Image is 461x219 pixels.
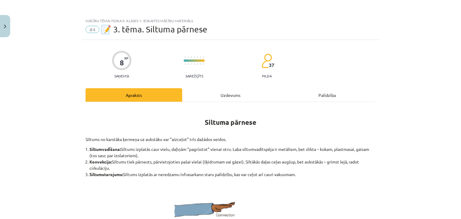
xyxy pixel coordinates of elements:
[205,118,256,127] strong: Siltuma pārnese
[188,63,188,65] img: icon-short-line-57e1e144782c952c97e751825c79c345078a6d821885a25fce030b3d8c18986b.svg
[182,88,279,102] div: Uzdevums
[89,159,375,171] li: Siltums tiek pārnests, pārvietojoties pašai vielai (šķidrumam vai gāzei). Siltākās daļas ceļas au...
[101,24,207,34] span: 📝 3. tēma. Siltuma pārnese
[86,136,375,142] p: Siltums no karstāka ķermeņa uz aukstāku var “aizceļot” trīs dažādos veidos.
[203,63,203,65] img: icon-short-line-57e1e144782c952c97e751825c79c345078a6d821885a25fce030b3d8c18986b.svg
[194,56,194,58] img: icon-short-line-57e1e144782c952c97e751825c79c345078a6d821885a25fce030b3d8c18986b.svg
[89,159,112,164] b: Konvekcija:
[191,56,191,58] img: icon-short-line-57e1e144782c952c97e751825c79c345078a6d821885a25fce030b3d8c18986b.svg
[89,146,375,159] li: Siltums izplatās caur vielu, daļiņām “pagrūstot” vienai otru. Laba siltumvadītspēja ir metāliem, ...
[89,171,375,178] li: Siltums izplatās ar neredzamu infrasarkano staru palīdzību, kas var ceļot arī cauri vakuumam.
[197,56,197,58] img: icon-short-line-57e1e144782c952c97e751825c79c345078a6d821885a25fce030b3d8c18986b.svg
[4,25,6,28] img: icon-close-lesson-0947bae3869378f0d4975bcd49f059093ad1ed9edebbc8119c70593378902aed.svg
[200,63,200,65] img: icon-short-line-57e1e144782c952c97e751825c79c345078a6d821885a25fce030b3d8c18986b.svg
[185,56,185,58] img: icon-short-line-57e1e144782c952c97e751825c79c345078a6d821885a25fce030b3d8c18986b.svg
[262,74,272,78] p: pilda
[89,146,121,152] b: Siltumvadīšana:
[269,62,274,68] span: 37
[261,53,272,68] img: students-c634bb4e5e11cddfef0936a35e636f08e4e9abd3cc4e673bd6f9a4125e45ecb1.svg
[203,56,203,58] img: icon-short-line-57e1e144782c952c97e751825c79c345078a6d821885a25fce030b3d8c18986b.svg
[200,56,200,58] img: icon-short-line-57e1e144782c952c97e751825c79c345078a6d821885a25fce030b3d8c18986b.svg
[188,56,188,58] img: icon-short-line-57e1e144782c952c97e751825c79c345078a6d821885a25fce030b3d8c18986b.svg
[86,88,182,102] div: Apraksts
[89,172,123,177] b: Siltumstarojums:
[185,63,185,65] img: icon-short-line-57e1e144782c952c97e751825c79c345078a6d821885a25fce030b3d8c18986b.svg
[194,63,194,65] img: icon-short-line-57e1e144782c952c97e751825c79c345078a6d821885a25fce030b3d8c18986b.svg
[124,56,128,60] span: XP
[191,63,191,65] img: icon-short-line-57e1e144782c952c97e751825c79c345078a6d821885a25fce030b3d8c18986b.svg
[120,58,124,67] div: 8
[86,26,99,33] span: #4
[112,74,131,78] p: Saņemsi
[86,19,375,23] div: Mācību tēma: Fizika 9. klases 1. ieskaites mācību materiāls
[279,88,375,102] div: Palīdzība
[185,74,203,78] p: Sarežģīts
[197,63,197,65] img: icon-short-line-57e1e144782c952c97e751825c79c345078a6d821885a25fce030b3d8c18986b.svg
